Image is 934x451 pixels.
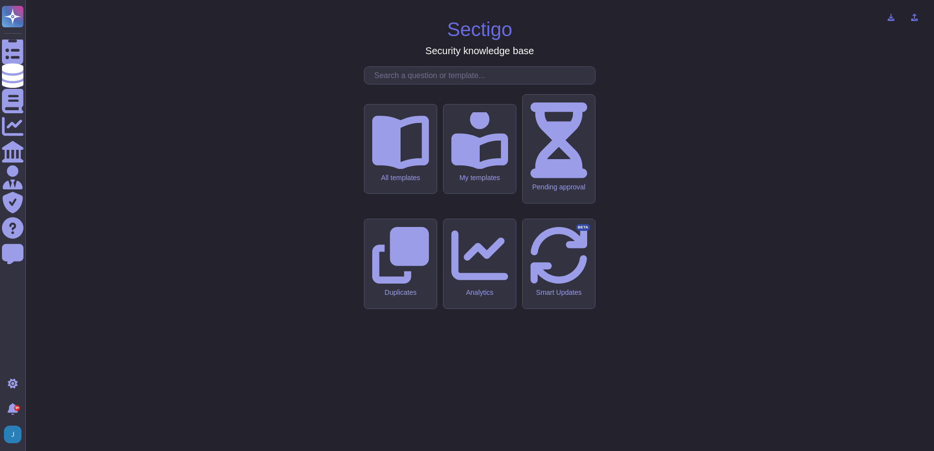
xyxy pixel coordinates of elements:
div: Duplicates [372,288,429,297]
button: user [2,424,28,445]
h1: Sectigo [447,18,512,41]
div: 9+ [14,405,20,411]
div: My templates [451,174,508,182]
div: Pending approval [531,183,587,191]
div: All templates [372,174,429,182]
h3: Security knowledge base [425,45,534,57]
div: Smart Updates [531,288,587,297]
input: Search a question or template... [369,67,595,84]
img: user [4,426,21,443]
div: Analytics [451,288,508,297]
div: BETA [576,224,590,231]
